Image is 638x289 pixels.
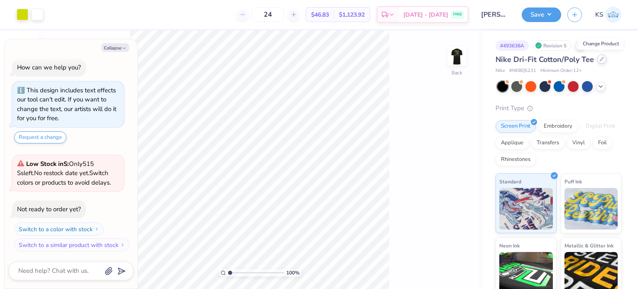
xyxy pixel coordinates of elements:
[496,137,529,149] div: Applique
[475,6,515,23] input: Untitled Design
[496,104,621,113] div: Print Type
[578,38,623,49] div: Change Product
[595,10,603,20] span: KS
[17,160,111,187] span: Only 515 Ss left. Switch colors or products to avoid delays.
[453,12,462,17] span: FREE
[403,10,448,19] span: [DATE] - [DATE]
[252,7,284,22] input: – –
[339,10,365,19] span: $1,123.92
[496,120,536,133] div: Screen Print
[17,63,81,72] div: How can we help you?
[595,7,621,23] a: KS
[14,238,130,252] button: Switch to a similar product with stock
[533,40,571,51] div: Revision 5
[286,269,299,277] span: 100 %
[14,222,104,236] button: Switch to a color with stock
[17,205,81,213] div: Not ready to order yet?
[449,48,465,65] img: Back
[94,227,99,232] img: Switch to a color with stock
[531,137,564,149] div: Transfers
[499,241,520,250] span: Neon Ink
[499,188,553,230] img: Standard
[311,10,329,19] span: $46.83
[496,54,594,64] span: Nike Dri-Fit Cotton/Poly Tee
[120,242,125,247] img: Switch to a similar product with stock
[496,153,536,166] div: Rhinestones
[580,120,621,133] div: Digital Print
[509,67,536,74] span: # NKBQ5231
[34,169,89,177] span: No restock date yet.
[101,43,129,52] button: Collapse
[496,67,505,74] span: Nike
[452,69,462,77] div: Back
[564,188,618,230] img: Puff Ink
[522,7,561,22] button: Save
[564,177,582,186] span: Puff Ink
[605,7,621,23] img: Karun Salgotra
[538,120,578,133] div: Embroidery
[17,86,116,123] div: This design includes text effects our tool can't edit. If you want to change the text, our artist...
[26,160,69,168] strong: Low Stock in S :
[593,137,612,149] div: Foil
[564,241,613,250] span: Metallic & Glitter Ink
[499,177,521,186] span: Standard
[540,67,582,74] span: Minimum Order: 12 +
[496,40,529,51] div: # 493638A
[14,131,66,143] button: Request a change
[567,137,590,149] div: Vinyl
